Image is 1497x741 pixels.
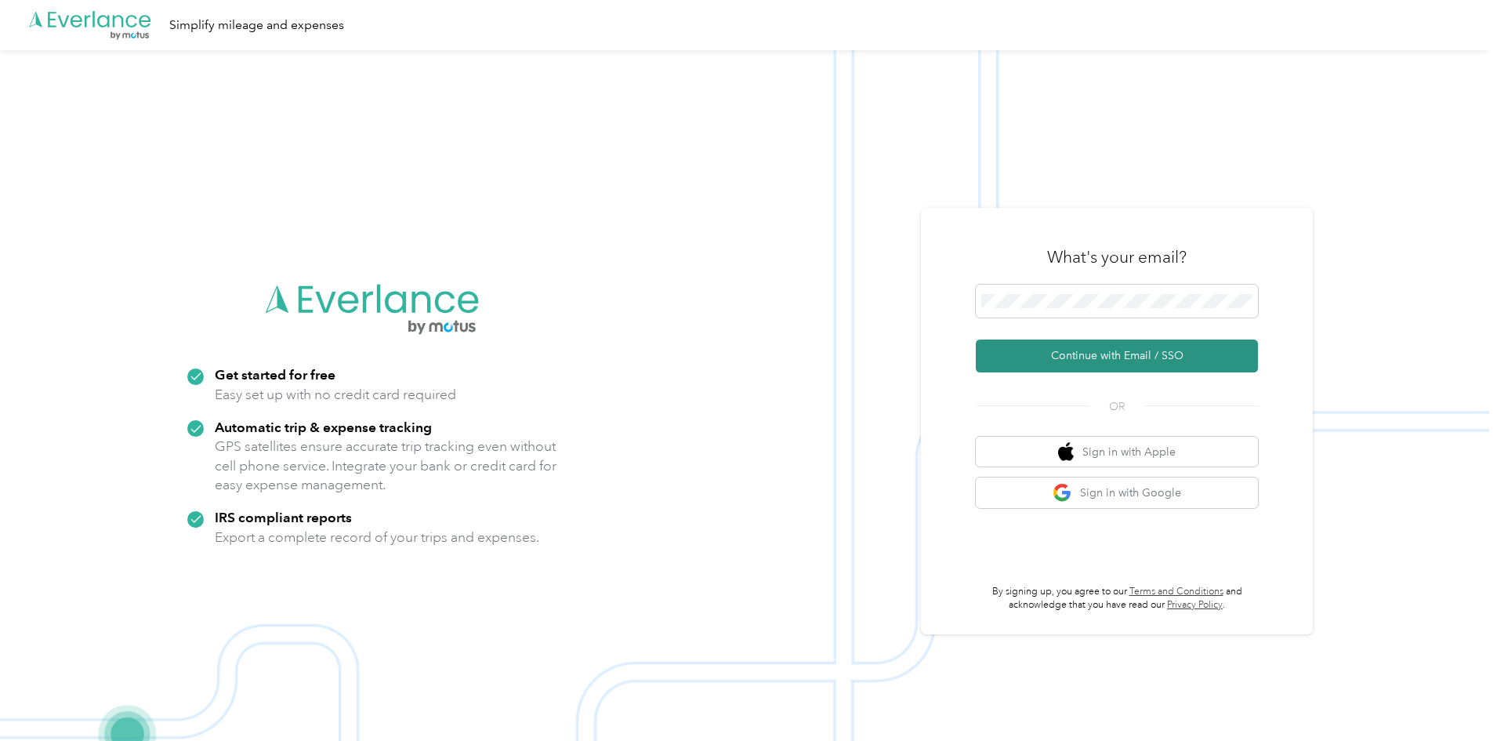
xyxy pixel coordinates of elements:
[215,528,539,547] p: Export a complete record of your trips and expenses.
[976,585,1258,612] p: By signing up, you agree to our and acknowledge that you have read our .
[215,509,352,525] strong: IRS compliant reports
[1089,398,1144,415] span: OR
[1058,442,1074,462] img: apple logo
[169,16,344,35] div: Simplify mileage and expenses
[215,366,335,383] strong: Get started for free
[215,385,456,405] p: Easy set up with no credit card required
[976,478,1258,508] button: google logoSign in with Google
[1047,246,1187,268] h3: What's your email?
[1129,586,1223,598] a: Terms and Conditions
[976,437,1258,467] button: apple logoSign in with Apple
[1167,599,1223,611] a: Privacy Policy
[976,340,1258,372] button: Continue with Email / SSO
[215,437,557,495] p: GPS satellites ensure accurate trip tracking even without cell phone service. Integrate your bank...
[215,419,432,435] strong: Automatic trip & expense tracking
[1053,483,1072,503] img: google logo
